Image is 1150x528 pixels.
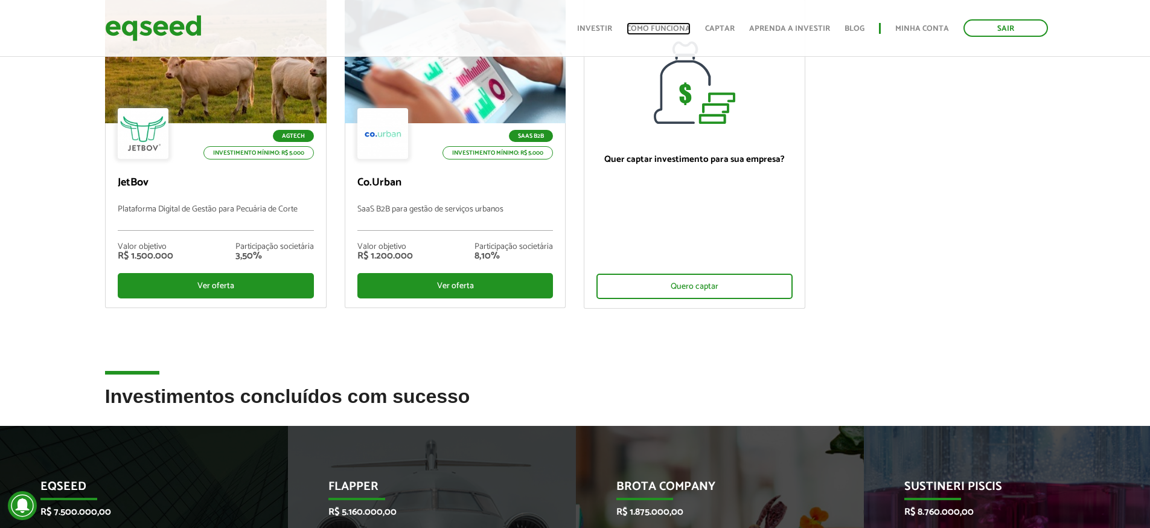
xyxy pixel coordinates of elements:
p: R$ 5.160.000,00 [328,506,517,518]
p: Investimento mínimo: R$ 5.000 [442,146,553,159]
div: Valor objetivo [357,243,413,251]
p: Agtech [273,130,314,142]
a: Captar [705,25,735,33]
p: EqSeed [40,480,229,500]
div: 8,10% [474,251,553,261]
p: SaaS B2B [509,130,553,142]
p: R$ 8.760.000,00 [904,506,1093,518]
div: R$ 1.500.000 [118,251,173,261]
p: R$ 7.500.000,00 [40,506,229,518]
a: Investir [577,25,612,33]
a: Blog [845,25,864,33]
div: Quero captar [596,274,793,299]
div: R$ 1.200.000 [357,251,413,261]
a: Sair [963,19,1048,37]
a: Minha conta [895,25,949,33]
p: Flapper [328,480,517,500]
div: Participação societária [474,243,553,251]
h2: Investimentos concluídos com sucesso [105,386,1046,425]
img: EqSeed [105,12,202,44]
div: Valor objetivo [118,243,173,251]
p: Co.Urban [357,176,554,190]
div: 3,50% [235,251,314,261]
p: SaaS B2B para gestão de serviços urbanos [357,205,554,231]
p: Sustineri Piscis [904,480,1093,500]
p: Quer captar investimento para sua empresa? [596,154,793,165]
div: Participação societária [235,243,314,251]
p: JetBov [118,176,314,190]
div: Ver oferta [357,273,554,298]
p: R$ 1.875.000,00 [616,506,805,518]
p: Plataforma Digital de Gestão para Pecuária de Corte [118,205,314,231]
a: Aprenda a investir [749,25,830,33]
a: Como funciona [627,25,691,33]
p: Brota Company [616,480,805,500]
p: Investimento mínimo: R$ 5.000 [203,146,314,159]
div: Ver oferta [118,273,314,298]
